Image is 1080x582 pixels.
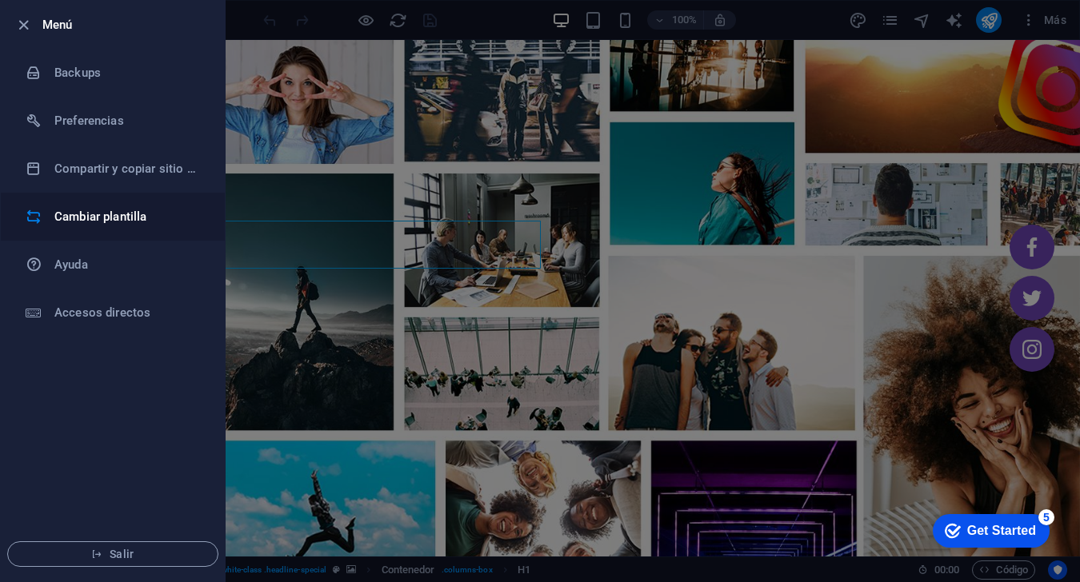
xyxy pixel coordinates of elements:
span: Salir [21,548,205,560]
h6: Menú [42,15,212,34]
h6: Cambiar plantilla [54,207,202,226]
h6: Accesos directos [54,303,202,322]
div: 5 [118,3,134,19]
h6: Preferencias [54,111,202,130]
h6: Compartir y copiar sitio web [54,159,202,178]
h6: Backups [54,63,202,82]
h6: Ayuda [54,255,202,274]
a: Ayuda [1,241,225,289]
button: Salir [7,541,218,567]
div: Get Started [47,18,116,32]
div: Get Started 5 items remaining, 0% complete [13,8,130,42]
